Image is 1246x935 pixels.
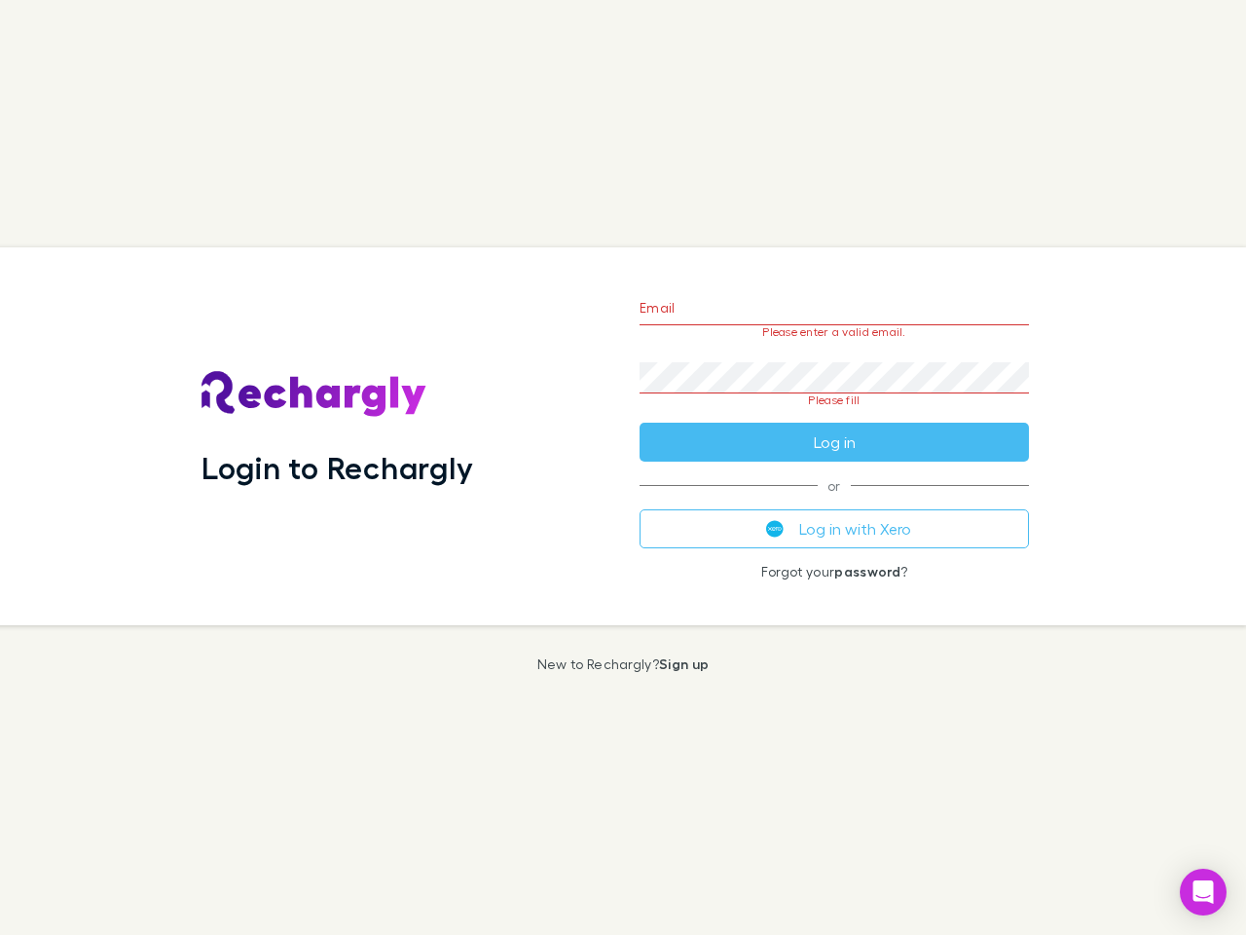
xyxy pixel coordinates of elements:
p: Please fill [640,393,1029,407]
div: Open Intercom Messenger [1180,869,1227,916]
img: Xero's logo [766,520,784,538]
button: Log in with Xero [640,509,1029,548]
button: Log in [640,423,1029,462]
a: password [834,563,900,580]
p: Please enter a valid email. [640,325,1029,339]
a: Sign up [659,655,709,672]
h1: Login to Rechargly [202,449,473,486]
span: or [640,485,1029,486]
p: New to Rechargly? [537,656,710,672]
p: Forgot your ? [640,564,1029,580]
img: Rechargly's Logo [202,371,427,418]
